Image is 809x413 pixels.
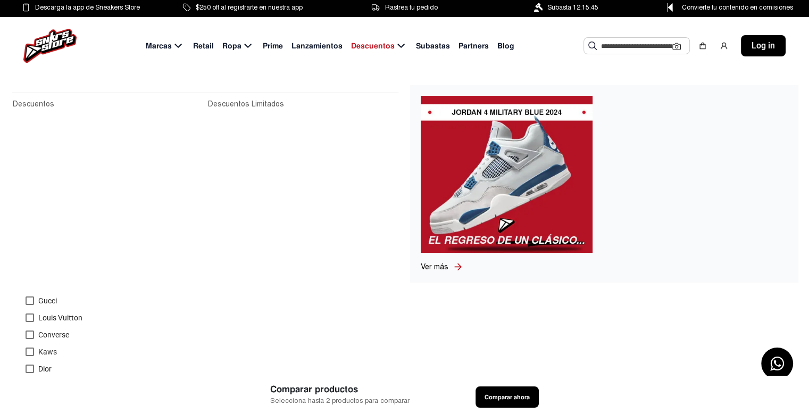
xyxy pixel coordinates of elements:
[291,40,343,52] span: Lanzamientos
[663,3,677,12] img: Control Point Icon
[35,2,140,13] span: Descarga la app de Sneakers Store
[38,365,52,373] span: Dior
[38,296,57,305] span: Gucci
[222,40,241,52] span: Ropa
[720,42,728,50] img: user
[458,40,489,52] span: Partners
[497,40,514,52] span: Blog
[385,2,437,13] span: Rastrea tu pedido
[416,40,450,52] span: Subastas
[588,42,597,50] img: Buscar
[270,383,410,396] span: Comparar productos
[263,40,283,52] span: Prime
[421,262,448,271] span: Ver más
[421,261,453,272] a: Ver más
[193,40,214,52] span: Retail
[38,348,57,356] span: Kaws
[681,2,793,13] span: Convierte tu contenido en comisiones
[270,396,410,406] span: Selecciona hasta 2 productos para comparar
[196,2,303,13] span: $250 off al registrarte en nuestra app
[351,40,395,52] span: Descuentos
[23,29,77,63] img: logo
[208,98,397,110] a: Descuentos Limitados
[146,40,172,52] span: Marcas
[752,39,775,52] span: Log in
[476,386,539,408] button: Comparar ahora
[38,313,82,322] span: Louis Vuitton
[38,331,69,339] span: Converse
[698,42,707,50] img: shopping
[672,42,681,51] img: Cámara
[13,98,202,110] a: Descuentos
[547,2,598,13] span: Subasta 12:15:45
